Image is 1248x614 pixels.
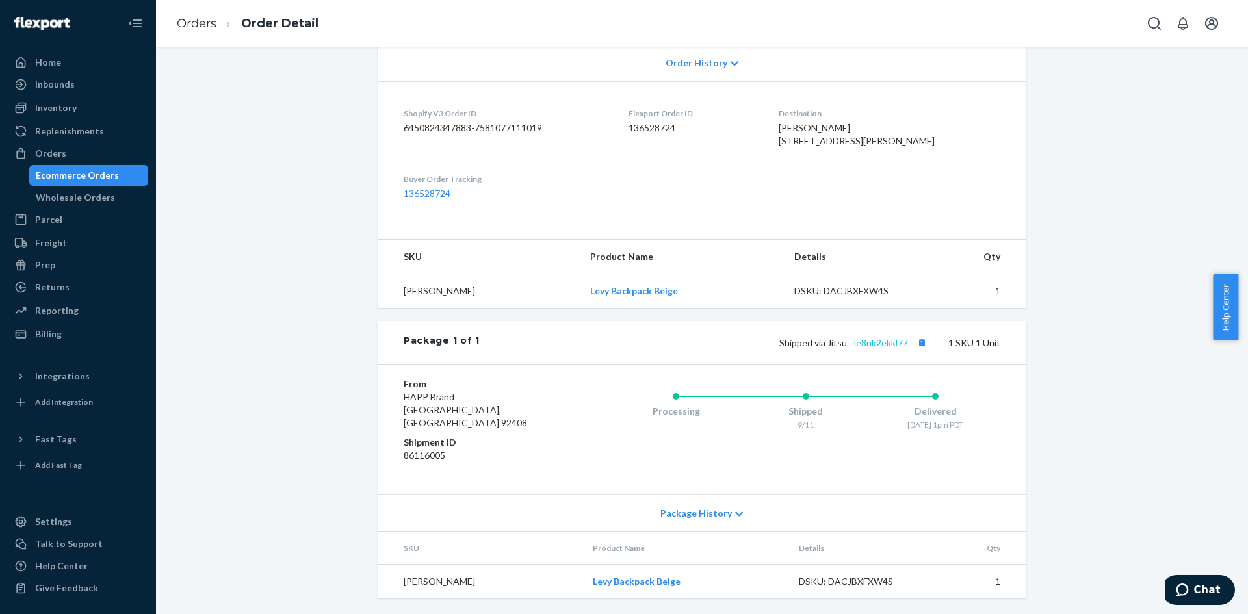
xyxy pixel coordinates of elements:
[8,255,148,275] a: Prep
[8,511,148,532] a: Settings
[926,240,1026,274] th: Qty
[8,97,148,118] a: Inventory
[14,17,70,30] img: Flexport logo
[788,532,931,565] th: Details
[8,429,148,450] button: Fast Tags
[404,436,559,449] dt: Shipment ID
[35,327,62,340] div: Billing
[166,5,329,43] ol: breadcrumbs
[35,582,98,595] div: Give Feedback
[35,237,67,249] div: Freight
[580,240,783,274] th: Product Name
[378,240,580,274] th: SKU
[870,419,1000,430] div: [DATE] 1pm PDT
[35,370,90,383] div: Integrations
[35,559,88,572] div: Help Center
[8,233,148,253] a: Freight
[660,507,732,520] span: Package History
[779,337,930,348] span: Shipped via Jitsu
[36,191,115,204] div: Wholesale Orders
[784,240,927,274] th: Details
[404,188,450,199] a: 136528724
[1170,10,1196,36] button: Open notifications
[35,433,77,446] div: Fast Tags
[8,121,148,142] a: Replenishments
[8,392,148,413] a: Add Integration
[1165,575,1235,608] iframe: Opens a widget where you can chat to one of our agents
[931,565,1026,599] td: 1
[666,57,727,70] span: Order History
[35,304,79,317] div: Reporting
[35,259,55,272] div: Prep
[378,274,580,309] td: [PERSON_NAME]
[854,337,908,348] a: le8nk2ekkl77
[36,169,119,182] div: Ecommerce Orders
[241,16,318,31] a: Order Detail
[8,578,148,598] button: Give Feedback
[35,78,75,91] div: Inbounds
[8,74,148,95] a: Inbounds
[404,449,559,462] dd: 86116005
[741,419,871,430] div: 9/11
[29,165,149,186] a: Ecommerce Orders
[35,56,61,69] div: Home
[629,122,759,134] dd: 136528724
[611,405,741,418] div: Processing
[1199,10,1225,36] button: Open account menu
[35,396,93,407] div: Add Integration
[926,274,1026,309] td: 1
[122,10,148,36] button: Close Navigation
[8,455,148,476] a: Add Fast Tag
[404,108,608,119] dt: Shopify V3 Order ID
[931,532,1026,565] th: Qty
[29,187,149,208] a: Wholesale Orders
[378,565,582,599] td: [PERSON_NAME]
[35,101,77,114] div: Inventory
[8,366,148,387] button: Integrations
[1141,10,1167,36] button: Open Search Box
[35,213,62,226] div: Parcel
[378,532,582,565] th: SKU
[913,334,930,351] button: Copy tracking number
[779,108,1000,119] dt: Destination
[35,537,103,550] div: Talk to Support
[794,285,916,298] div: DSKU: DACJBXFXW4S
[404,122,608,134] dd: 6450824347883-7581077111019
[177,16,216,31] a: Orders
[404,391,527,428] span: HAPP Brand [GEOGRAPHIC_DATA], [GEOGRAPHIC_DATA] 92408
[404,173,608,185] dt: Buyer Order Tracking
[1213,274,1238,340] button: Help Center
[590,285,678,296] a: Levy Backpack Beige
[35,281,70,294] div: Returns
[8,52,148,73] a: Home
[629,108,759,119] dt: Flexport Order ID
[35,459,82,470] div: Add Fast Tag
[35,515,72,528] div: Settings
[799,575,921,588] div: DSKU: DACJBXFXW4S
[35,125,104,138] div: Replenishments
[582,532,788,565] th: Product Name
[35,147,66,160] div: Orders
[8,209,148,230] a: Parcel
[8,556,148,576] a: Help Center
[8,324,148,344] a: Billing
[8,300,148,321] a: Reporting
[8,533,148,554] button: Talk to Support
[404,334,480,351] div: Package 1 of 1
[779,122,935,146] span: [PERSON_NAME] [STREET_ADDRESS][PERSON_NAME]
[404,377,559,390] dt: From
[593,576,681,587] a: Levy Backpack Beige
[480,334,1000,351] div: 1 SKU 1 Unit
[741,405,871,418] div: Shipped
[870,405,1000,418] div: Delivered
[8,143,148,164] a: Orders
[8,277,148,298] a: Returns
